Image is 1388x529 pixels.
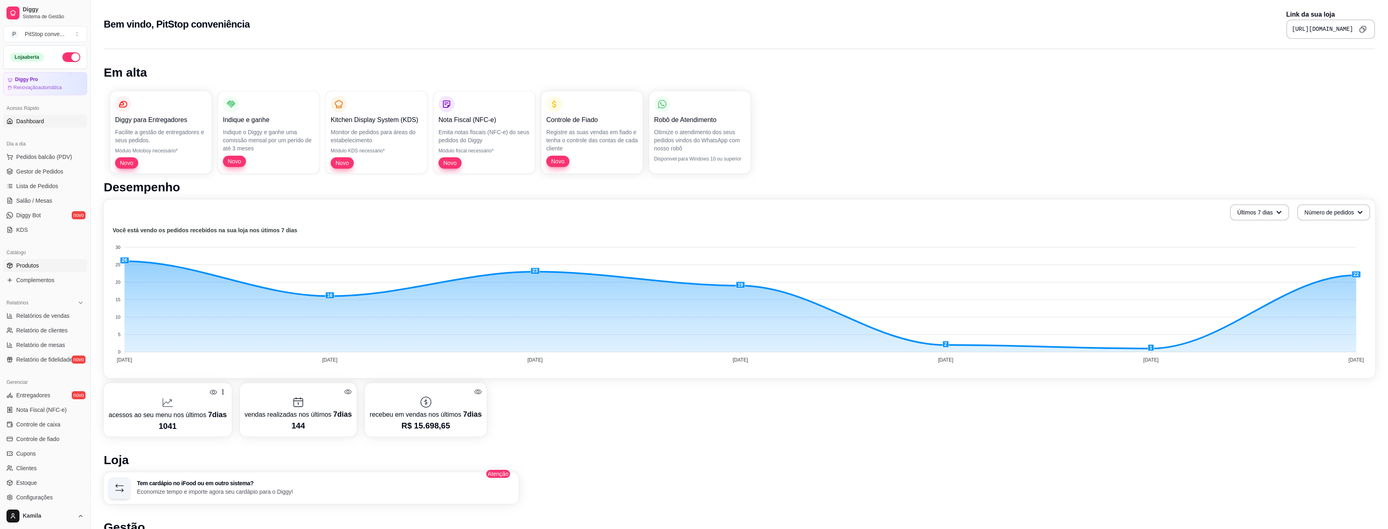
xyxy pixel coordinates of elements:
[3,115,87,128] a: Dashboard
[654,115,746,125] p: Robô de Atendimento
[137,488,514,496] p: Economize tempo e importe agora seu cardápio para o Diggy!
[3,353,87,366] a: Relatório de fidelidadenovo
[16,356,73,364] span: Relatório de fidelidade
[3,418,87,431] a: Controle de caixa
[115,115,207,125] p: Diggy para Entregadores
[548,157,568,165] span: Novo
[117,357,132,363] tspan: [DATE]
[16,197,52,205] span: Salão / Mesas
[16,493,53,501] span: Configurações
[223,115,314,125] p: Indique e ganhe
[16,226,28,234] span: KDS
[1356,23,1369,36] button: Copy to clipboard
[3,274,87,287] a: Complementos
[438,115,530,125] p: Nota Fiscal (NFC-e)
[16,261,39,270] span: Produtos
[16,450,36,458] span: Cupons
[370,420,481,431] p: R$ 15.698,65
[109,420,227,432] p: 1041
[115,148,207,154] p: Módulo Motoboy necessário*
[3,209,87,222] a: Diggy Botnovo
[16,435,60,443] span: Controle de fiado
[225,157,244,165] span: Novo
[654,128,746,152] p: Otimize o atendimento dos seus pedidos vindos do WhatsApp com nosso robô
[331,115,422,125] p: Kitchen Display System (KDS)
[3,462,87,475] a: Clientes
[16,341,65,349] span: Relatório de mesas
[1349,357,1364,363] tspan: [DATE]
[113,227,297,233] text: Você está vendo os pedidos recebidos na sua loja nos útimos 7 dias
[3,259,87,272] a: Produtos
[546,128,638,152] p: Registre as suas vendas em fiado e tenha o controle das contas de cada cliente
[654,156,746,162] p: Disponível para Windows 10 ou superior
[115,297,120,302] tspan: 15
[3,376,87,389] div: Gerenciar
[1292,25,1353,33] pre: [URL][DOMAIN_NAME]
[3,309,87,322] a: Relatórios de vendas
[223,128,314,152] p: Indique o Diggy e ganhe uma comissão mensal por um perído de até 3 meses
[333,410,352,418] span: 7 dias
[110,91,212,173] button: Diggy para EntregadoresFacilite a gestão de entregadores e seus pedidos.Módulo Motoboy necessário...
[3,403,87,416] a: Nota Fiscal (NFC-e)
[104,453,1375,467] h1: Loja
[3,26,87,42] button: Select a team
[440,159,460,167] span: Novo
[23,512,74,520] span: Kamila
[3,72,87,95] a: Diggy ProRenovaçãoautomática
[1286,10,1375,19] p: Link da sua loja
[3,194,87,207] a: Salão / Mesas
[115,128,207,144] p: Facilite a gestão de entregadores e seus pedidos.
[3,102,87,115] div: Acesso Rápido
[3,447,87,460] a: Cupons
[115,262,120,267] tspan: 25
[322,357,338,363] tspan: [DATE]
[3,3,87,23] a: DiggySistema de Gestão
[331,148,422,154] p: Módulo KDS necessário*
[104,18,250,31] h2: Bem vindo, PitStop conveniência
[3,324,87,337] a: Relatório de clientes
[438,148,530,154] p: Módulo fiscal necessário*
[16,312,70,320] span: Relatórios de vendas
[3,223,87,236] a: KDS
[3,338,87,351] a: Relatório de mesas
[1143,357,1159,363] tspan: [DATE]
[245,409,352,420] p: vendas realizadas nos últimos
[16,479,37,487] span: Estoque
[245,420,352,431] p: 144
[10,53,44,62] div: Loja aberta
[117,159,137,167] span: Novo
[332,159,352,167] span: Novo
[16,420,60,428] span: Controle de caixa
[16,464,37,472] span: Clientes
[62,52,80,62] button: Alterar Status
[3,506,87,526] button: Kamila
[25,30,64,38] div: PitStop conve ...
[10,30,18,38] span: P
[13,84,62,91] article: Renovação automática
[541,91,643,173] button: Controle de FiadoRegistre as suas vendas em fiado e tenha o controle das contas de cada clienteNovo
[104,180,1375,195] h1: Desempenho
[6,300,28,306] span: Relatórios
[115,245,120,250] tspan: 30
[218,91,319,173] button: Indique e ganheIndique o Diggy e ganhe uma comissão mensal por um perído de até 3 mesesNovo
[1230,204,1289,221] button: Últimos 7 dias
[16,153,72,161] span: Pedidos balcão (PDV)
[370,409,481,420] p: recebeu em vendas nos últimos
[104,472,519,504] button: Tem cardápio no iFood ou em outro sistema?Economize tempo e importe agora seu cardápio para o Diggy!
[16,326,68,334] span: Relatório de clientes
[23,13,84,20] span: Sistema de Gestão
[118,349,120,354] tspan: 0
[15,77,38,83] article: Diggy Pro
[434,91,535,173] button: Nota Fiscal (NFC-e)Emita notas fiscais (NFC-e) do seus pedidos do DiggyMódulo fiscal necessário*Novo
[3,476,87,489] a: Estoque
[3,165,87,178] a: Gestor de Pedidos
[16,406,66,414] span: Nota Fiscal (NFC-e)
[16,117,44,125] span: Dashboard
[16,211,41,219] span: Diggy Bot
[938,357,954,363] tspan: [DATE]
[115,280,120,285] tspan: 20
[485,469,511,479] span: Atenção
[16,391,50,399] span: Entregadores
[438,128,530,144] p: Emita notas fiscais (NFC-e) do seus pedidos do Diggy
[115,315,120,319] tspan: 10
